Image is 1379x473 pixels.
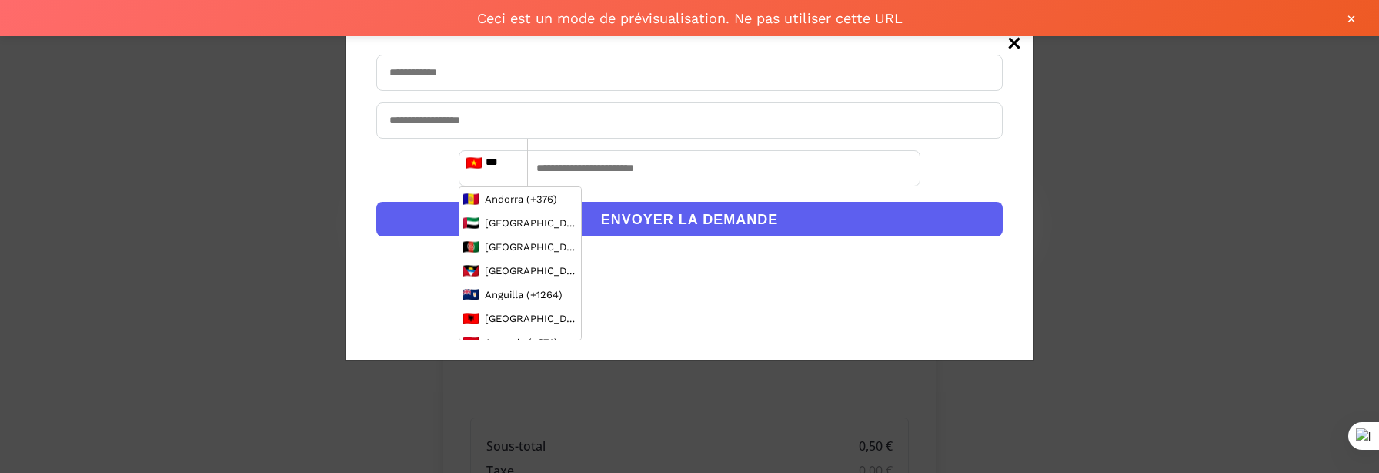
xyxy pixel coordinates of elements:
span: Ceci est un mode de prévisualisation. Ne pas utiliser cette URL [15,10,1364,26]
span: [GEOGRAPHIC_DATA] (+971) [485,217,577,229]
img: am [463,337,479,348]
img: al [463,313,479,324]
button: × [1339,6,1364,31]
span: [GEOGRAPHIC_DATA] (+1268) [485,265,577,277]
a: Close [999,28,1030,62]
img: ad [463,193,479,205]
span: [GEOGRAPHIC_DATA] (+93) [485,241,577,253]
img: ag [463,265,479,277]
span: [GEOGRAPHIC_DATA] (+355) [485,313,577,324]
span: Anguilla (+1264) [485,289,563,300]
img: af [463,241,479,253]
img: ae [463,217,479,229]
img: ai [463,289,479,300]
span: Armenia (+374) [485,337,558,348]
span: Andorra (+376) [485,193,557,205]
img: vn [466,157,482,169]
button: ENVOYER LA DEMANDE [376,202,1003,236]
